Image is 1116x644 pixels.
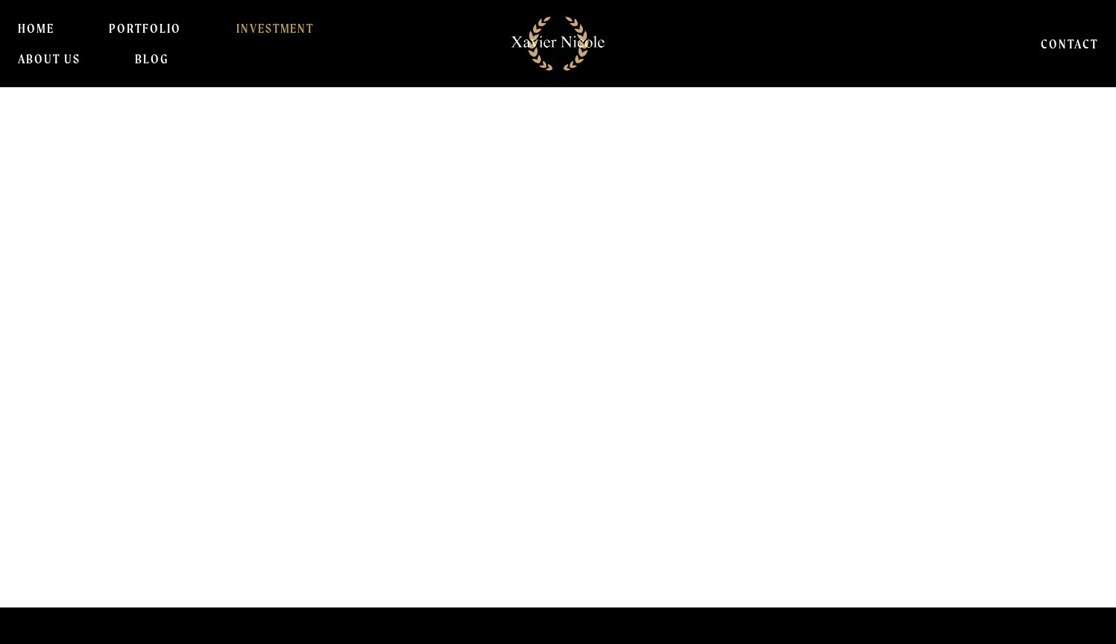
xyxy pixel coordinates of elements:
h1: Why Settle For ORDINARY ? [13,346,1010,405]
a: About Us [18,44,81,74]
a: BLOG [135,44,168,74]
img: Michigan Wedding Videographers | Detroit Cinematic Wedding Films By Xavier Nicole [502,8,614,79]
a: PORTFOLIO [109,13,181,43]
a: INVESTMENT [236,13,315,43]
a: HOME [18,13,54,43]
a: CONTACT [1041,28,1098,58]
